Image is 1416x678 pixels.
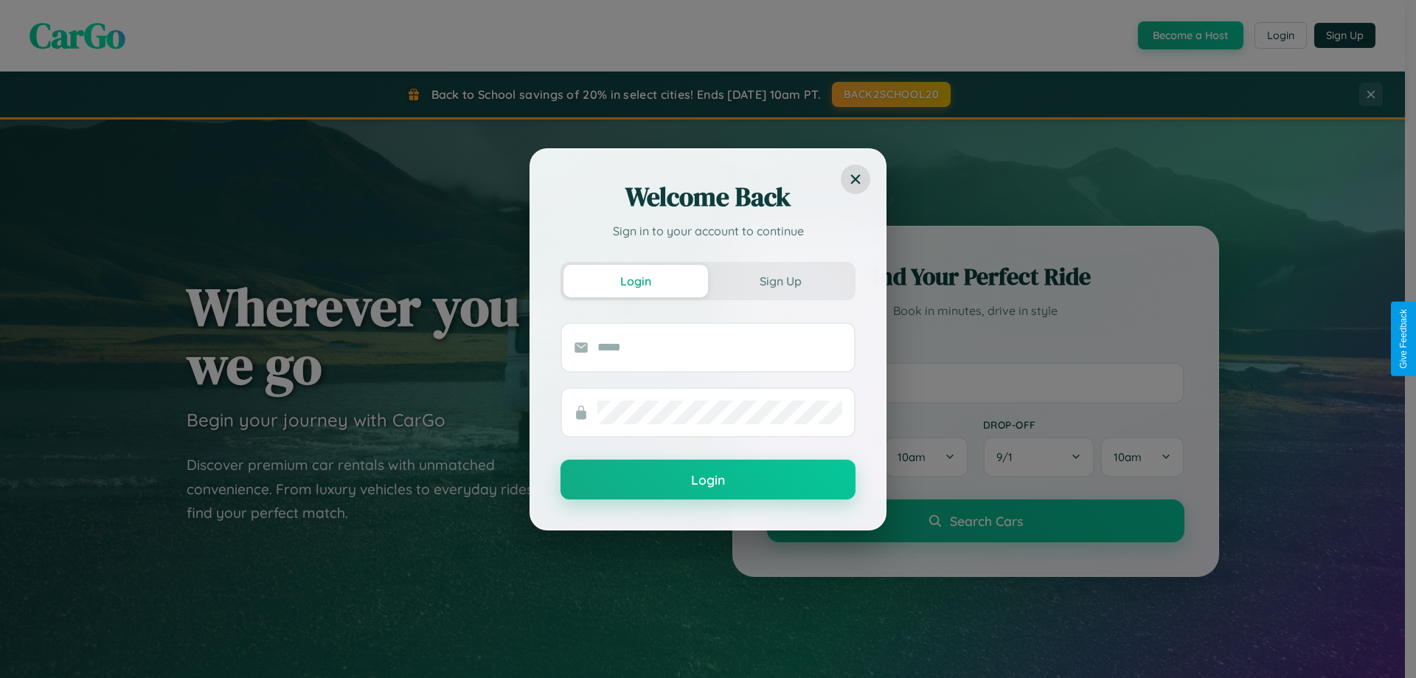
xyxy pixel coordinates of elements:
[563,265,708,297] button: Login
[560,460,855,499] button: Login
[1398,309,1409,369] div: Give Feedback
[708,265,853,297] button: Sign Up
[560,222,855,240] p: Sign in to your account to continue
[560,179,855,215] h2: Welcome Back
